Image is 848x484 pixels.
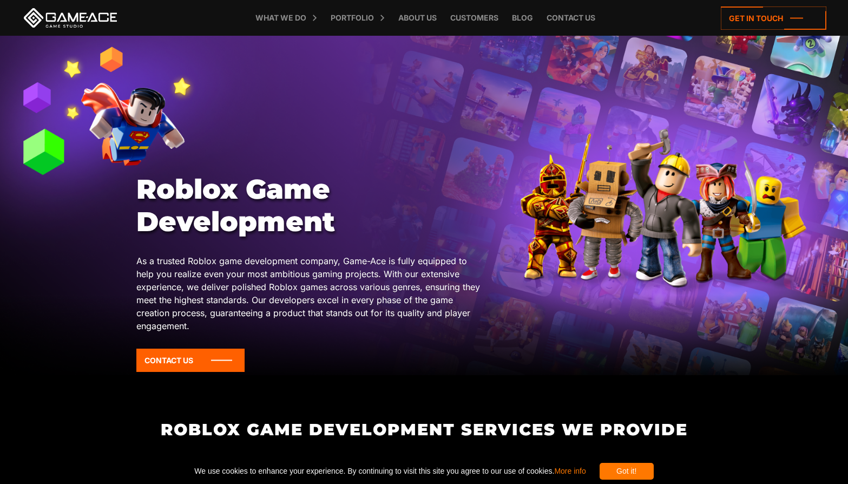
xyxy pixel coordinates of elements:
[721,6,826,30] a: Get in touch
[136,421,712,439] h2: Roblox Game Development Services We Provide
[136,254,482,332] p: As a trusted Roblox game development company, Game-Ace is fully equipped to help you realize even...
[554,467,586,475] a: More info
[600,463,654,480] div: Got it!
[194,463,586,480] span: We use cookies to enhance your experience. By continuing to visit this site you agree to our use ...
[136,349,245,372] a: Contact Us
[136,173,482,238] h1: Roblox Game Development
